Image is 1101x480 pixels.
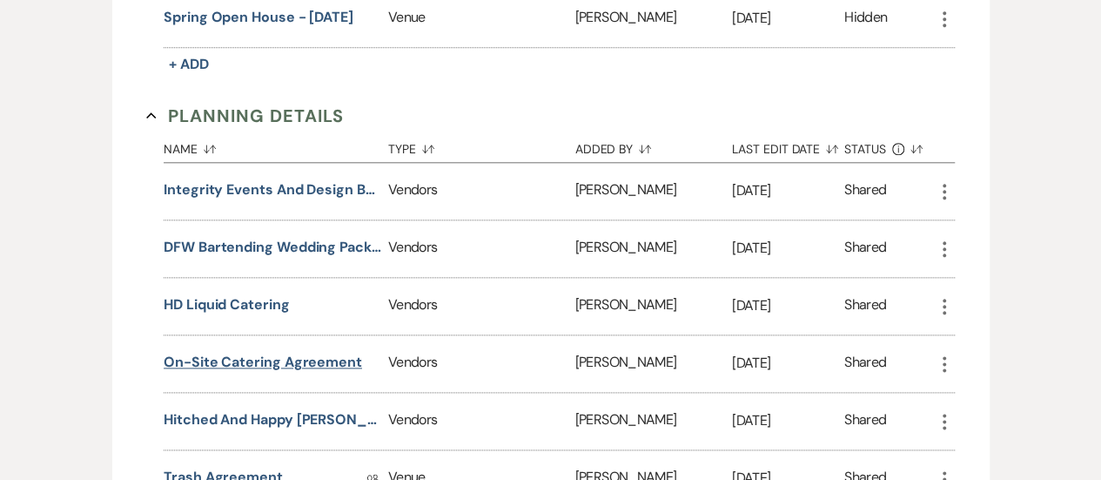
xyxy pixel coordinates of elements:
[844,294,886,318] div: Shared
[388,278,575,335] div: Vendors
[844,409,886,433] div: Shared
[844,143,886,155] span: Status
[388,163,575,220] div: Vendors
[388,220,575,277] div: Vendors
[575,163,732,220] div: [PERSON_NAME]
[146,103,344,129] button: Planning Details
[164,352,362,373] button: On-Site Catering Agreement
[388,335,575,392] div: Vendors
[388,393,575,450] div: Vendors
[164,129,388,162] button: Name
[732,352,844,375] p: [DATE]
[732,129,844,162] button: Last Edit Date
[169,55,209,73] span: + Add
[844,237,886,260] div: Shared
[164,294,290,315] button: HD Liquid Catering
[732,409,844,432] p: [DATE]
[844,179,886,203] div: Shared
[575,220,732,277] div: [PERSON_NAME]
[844,7,887,30] div: Hidden
[575,278,732,335] div: [PERSON_NAME]
[732,7,844,30] p: [DATE]
[164,52,214,77] button: + Add
[844,129,934,162] button: Status
[164,409,381,430] button: Hitched and Happy [PERSON_NAME] Company
[732,294,844,317] p: [DATE]
[732,179,844,202] p: [DATE]
[164,7,353,28] button: Spring Open House - [DATE]
[575,393,732,450] div: [PERSON_NAME]
[575,335,732,392] div: [PERSON_NAME]
[732,237,844,260] p: [DATE]
[388,129,575,162] button: Type
[164,237,381,258] button: DFW Bartending Wedding Packages
[164,179,381,200] button: Integrity Events and Design Bar Guide
[575,129,732,162] button: Added By
[844,352,886,375] div: Shared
